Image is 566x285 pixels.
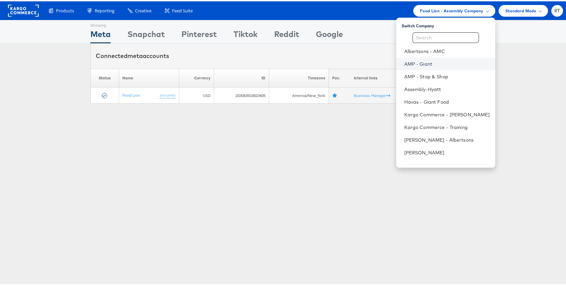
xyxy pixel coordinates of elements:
div: Showing [90,19,111,27]
span: RT [554,7,560,12]
div: Tiktok [233,27,257,42]
a: Kargo Commerce - Training [404,123,490,129]
a: Food Lion [122,91,140,96]
div: Meta [90,27,111,42]
th: Status [91,67,119,86]
span: Reporting [95,6,114,13]
span: Food Lion - Assembly Company [420,6,484,13]
span: Creative [135,6,151,13]
a: Kargo Commerce - [PERSON_NAME] [404,110,490,117]
a: [PERSON_NAME] [404,148,490,155]
a: Assembly-Hyatt [404,85,490,91]
a: Business Manager [354,92,390,97]
div: Google [316,27,343,42]
span: Feed Suite [172,6,193,13]
span: Products [56,6,74,13]
div: Pinterest [181,27,217,42]
th: Timezone [269,67,329,86]
a: [PERSON_NAME] - Albertsons [404,135,490,142]
span: Standard Mode [505,6,536,13]
th: Currency [179,67,214,86]
td: America/New_York [269,86,329,102]
a: AMP - Stop & Shop [404,72,490,79]
a: Albertsons - AMC [404,47,490,53]
th: ID [214,67,269,86]
a: Havas - Giant Food [404,97,490,104]
div: Reddit [274,27,299,42]
a: AMP - Giant [404,59,490,66]
div: Snapchat [127,27,165,42]
td: 203083503823405 [214,86,269,102]
div: Switch Company [402,19,495,27]
a: (rename) [160,91,175,97]
td: USD [179,86,214,102]
th: Name [119,67,179,86]
span: meta [127,51,143,58]
div: Connected accounts [96,50,169,59]
input: Search [413,31,479,42]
